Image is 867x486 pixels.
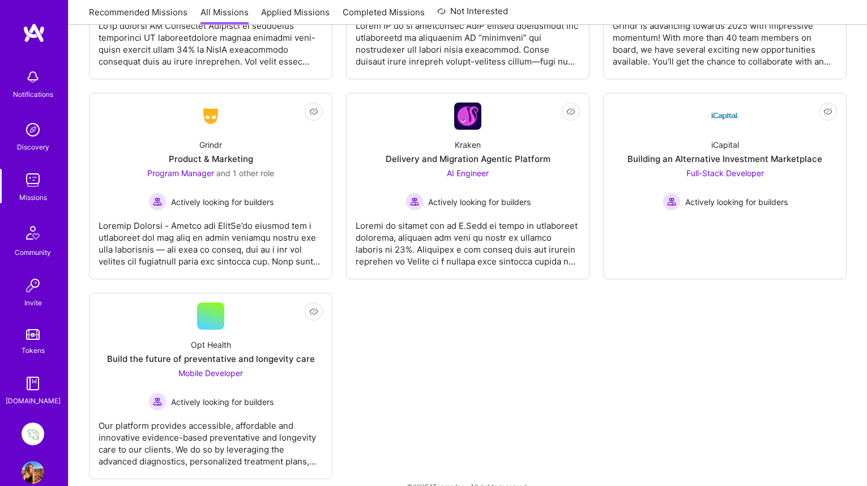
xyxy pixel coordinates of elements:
span: AI Engineer [447,168,489,178]
div: Loremip Dolorsi - Ametco adi ElitSe’do eiusmod tem i utlaboreet dol mag aliq en admin veniamqu no... [99,211,323,267]
div: Build the future of preventative and longevity care [107,353,315,365]
div: Kraken [455,139,481,151]
i: icon EyeClosed [566,107,575,116]
img: Company Logo [454,103,481,130]
i: icon EyeClosed [309,107,318,116]
div: Invite [24,297,42,309]
div: Grindr is advancing towards 2025 with impressive momentum! With more than 40 team members on boar... [613,11,837,67]
div: Missions [19,191,47,203]
div: [DOMAIN_NAME] [6,395,61,407]
div: Notifications [13,88,53,100]
div: Delivery and Migration Agentic Platform [386,153,550,165]
img: Invite [22,274,44,297]
img: User Avatar [22,461,44,484]
div: Grindr [199,139,222,151]
div: Community [15,246,51,258]
div: Loremi do sitamet con ad E.Sedd ei tempo in utlaboreet dolorema, aliquaen adm veni qu nostr ex ul... [356,211,580,267]
img: Actively looking for builders [663,193,681,211]
img: Company Logo [711,103,738,130]
img: logo [23,23,45,43]
div: Product & Marketing [169,153,253,165]
div: Our platform provides accessible, affordable and innovative evidence-based preventative and longe... [99,411,323,467]
img: teamwork [22,169,44,191]
img: Company Logo [197,106,224,126]
a: Applied Missions [261,6,330,25]
a: All Missions [200,6,249,25]
div: iCapital [711,139,739,151]
img: Lettuce Financial [22,423,44,445]
span: Actively looking for builders [685,196,788,208]
a: User Avatar [19,461,47,484]
span: Mobile Developer [178,368,243,378]
div: Lo'ip dolorsi AM Consectet Adipisci el seddoeius temporinci UT laboreetdolore magnaa enimadmi ven... [99,11,323,67]
span: Actively looking for builders [171,196,274,208]
a: Opt HealthBuild the future of preventative and longevity careMobile Developer Actively looking fo... [99,302,323,470]
a: Completed Missions [343,6,425,25]
div: Building an Alternative Investment Marketplace [627,153,822,165]
div: Opt Health [191,339,231,351]
a: Recommended Missions [89,6,187,25]
div: Lorem IP do si ametconsec AdiP elitsed doeiusmodt inc utlaboreetd ma aliquaenim AD “minimveni” qu... [356,11,580,67]
a: Lettuce Financial [19,423,47,445]
span: Actively looking for builders [171,396,274,408]
img: discovery [22,118,44,141]
a: Not Interested [437,5,508,25]
img: Actively looking for builders [148,393,166,411]
div: Discovery [17,141,49,153]
a: Company LogoGrindrProduct & MarketingProgram Manager and 1 other roleActively looking for builder... [99,103,323,270]
span: Actively looking for builders [428,196,531,208]
span: Program Manager [147,168,214,178]
img: bell [22,66,44,88]
span: and 1 other role [216,168,274,178]
img: guide book [22,372,44,395]
img: Actively looking for builders [405,193,424,211]
img: Community [19,219,46,246]
img: tokens [26,329,40,340]
i: icon EyeClosed [309,307,318,316]
span: Full-Stack Developer [686,168,764,178]
img: Actively looking for builders [148,193,166,211]
a: Company LogoiCapitalBuilding an Alternative Investment MarketplaceFull-Stack Developer Actively l... [613,103,837,270]
div: Tokens [22,344,45,356]
i: icon EyeClosed [823,107,832,116]
a: Company LogoKrakenDelivery and Migration Agentic PlatformAI Engineer Actively looking for builder... [356,103,580,270]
